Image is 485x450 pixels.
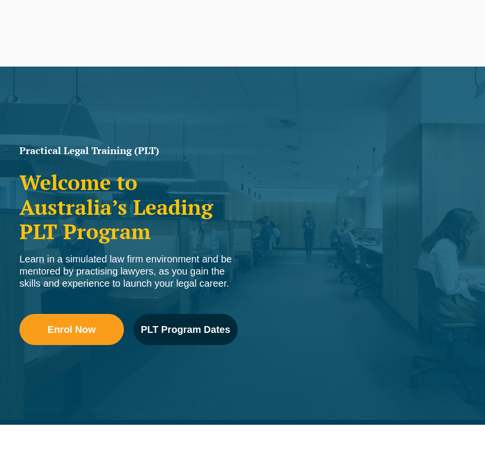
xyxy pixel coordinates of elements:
h1: Practical Legal Training (PLT) [19,146,238,156]
h2: Welcome to Australia’s Leading PLT Program [19,170,238,243]
span: PLT Program Dates [141,325,230,334]
a: PLT Program Dates [134,314,238,345]
div: Learn in a simulated law firm environment and be mentored by practising lawyers, as you gain the ... [19,253,238,290]
span: Enrol Now [48,325,96,334]
a: Enrol Now [19,314,124,345]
